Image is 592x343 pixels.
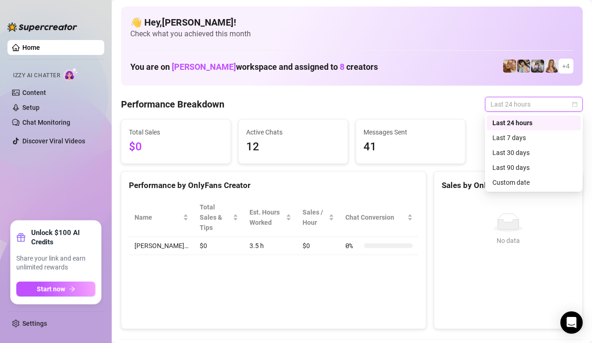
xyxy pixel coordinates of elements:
div: Last 90 days [492,162,575,173]
span: Chat Conversion [345,212,405,222]
h1: You are on workspace and assigned to creators [130,62,378,72]
img: Raven [517,60,530,73]
img: Roux️‍ [503,60,516,73]
span: 8 [340,62,344,72]
button: Start nowarrow-right [16,282,95,296]
th: Sales / Hour [297,198,340,237]
div: Last 30 days [487,145,581,160]
div: Sales by OnlyFans Creator [442,179,575,192]
span: Active Chats [246,127,340,137]
span: 0 % [345,241,360,251]
span: $0 [129,138,223,156]
a: Content [22,89,46,96]
td: $0 [194,237,244,255]
span: Total Sales [129,127,223,137]
span: Sales / Hour [303,207,327,228]
span: Total Sales & Tips [200,202,231,233]
a: Settings [22,320,47,327]
th: Name [129,198,194,237]
a: Setup [22,104,40,111]
th: Chat Conversion [340,198,418,237]
span: [PERSON_NAME] [172,62,236,72]
img: AI Chatter [64,67,78,81]
img: logo-BBDzfeDw.svg [7,22,77,32]
span: 41 [363,138,457,156]
img: ANDREA [531,60,544,73]
span: gift [16,233,26,242]
span: Share your link and earn unlimited rewards [16,254,95,272]
th: Total Sales & Tips [194,198,244,237]
span: Izzy AI Chatter [13,71,60,80]
span: Start now [37,285,65,293]
a: Discover Viral Videos [22,137,85,145]
span: Check what you achieved this month [130,29,573,39]
span: + 4 [562,61,570,71]
span: calendar [572,101,578,107]
span: Name [135,212,181,222]
div: Custom date [487,175,581,190]
div: Open Intercom Messenger [560,311,583,334]
div: Custom date [492,177,575,188]
h4: 👋 Hey, [PERSON_NAME] ! [130,16,573,29]
div: Performance by OnlyFans Creator [129,179,418,192]
div: Est. Hours Worked [249,207,284,228]
div: Last 90 days [487,160,581,175]
span: arrow-right [69,286,75,292]
div: Last 24 hours [492,118,575,128]
span: 12 [246,138,340,156]
div: Last 7 days [487,130,581,145]
img: Roux [545,60,558,73]
strong: Unlock $100 AI Credits [31,228,95,247]
span: Last 24 hours [491,97,577,111]
a: Home [22,44,40,51]
div: Last 30 days [492,148,575,158]
h4: Performance Breakdown [121,98,224,111]
td: [PERSON_NAME]… [129,237,194,255]
div: Last 24 hours [487,115,581,130]
div: No data [445,235,571,246]
div: Last 7 days [492,133,575,143]
td: $0 [297,237,340,255]
a: Chat Monitoring [22,119,70,126]
span: Messages Sent [363,127,457,137]
td: 3.5 h [244,237,297,255]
